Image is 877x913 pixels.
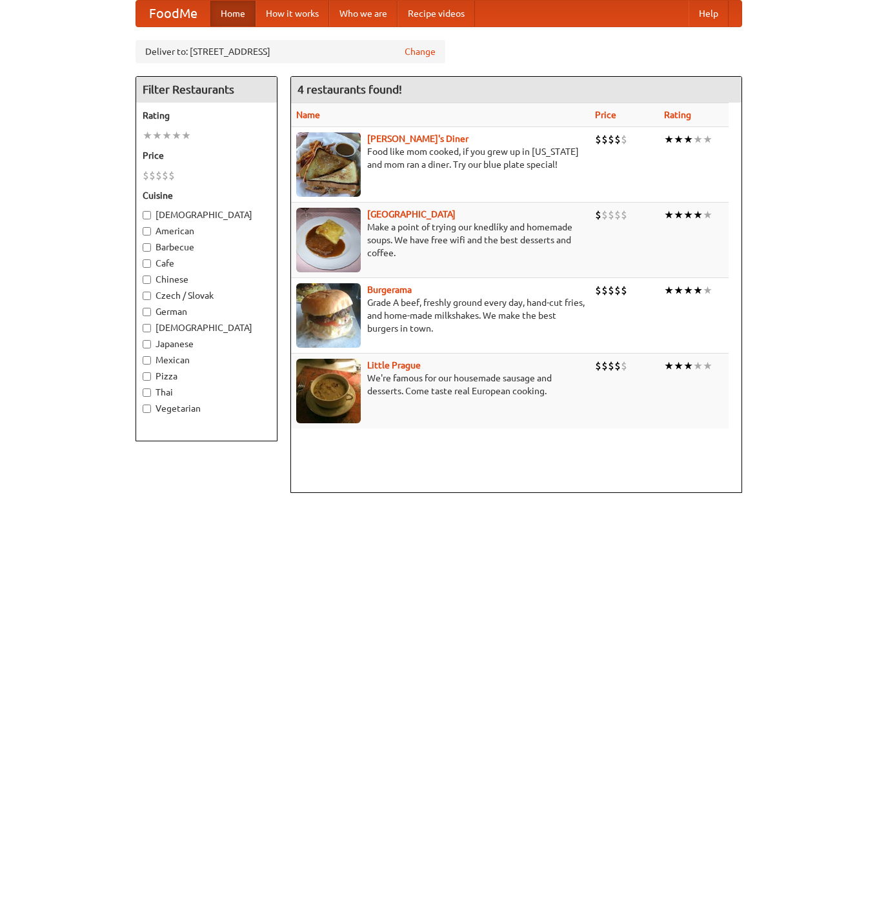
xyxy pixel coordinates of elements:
[601,132,608,146] li: $
[595,283,601,297] li: $
[143,109,270,122] h5: Rating
[143,324,151,332] input: [DEMOGRAPHIC_DATA]
[614,283,621,297] li: $
[674,283,683,297] li: ★
[143,189,270,202] h5: Cuisine
[143,386,270,399] label: Thai
[367,134,469,144] a: [PERSON_NAME]'s Diner
[143,405,151,413] input: Vegetarian
[143,340,151,348] input: Japanese
[143,211,151,219] input: [DEMOGRAPHIC_DATA]
[143,321,270,334] label: [DEMOGRAPHIC_DATA]
[683,132,693,146] li: ★
[143,308,151,316] input: German
[156,168,162,183] li: $
[143,241,270,254] label: Barbecue
[143,292,151,300] input: Czech / Slovak
[595,132,601,146] li: $
[664,359,674,373] li: ★
[143,227,151,236] input: American
[143,402,270,415] label: Vegetarian
[143,243,151,252] input: Barbecue
[143,289,270,302] label: Czech / Slovak
[143,388,151,397] input: Thai
[143,225,270,237] label: American
[608,132,614,146] li: $
[296,283,361,348] img: burgerama.jpg
[143,305,270,318] label: German
[664,110,691,120] a: Rating
[296,110,320,120] a: Name
[689,1,729,26] a: Help
[143,259,151,268] input: Cafe
[136,1,210,26] a: FoodMe
[683,359,693,373] li: ★
[608,359,614,373] li: $
[621,283,627,297] li: $
[601,359,608,373] li: $
[693,132,703,146] li: ★
[621,208,627,222] li: $
[210,1,256,26] a: Home
[143,372,151,381] input: Pizza
[608,283,614,297] li: $
[297,83,402,95] ng-pluralize: 4 restaurants found!
[296,145,585,171] p: Food like mom cooked, if you grew up in [US_STATE] and mom ran a diner. Try our blue plate special!
[614,132,621,146] li: $
[621,359,627,373] li: $
[693,283,703,297] li: ★
[664,208,674,222] li: ★
[296,372,585,397] p: We're famous for our housemade sausage and desserts. Come taste real European cooking.
[703,208,712,222] li: ★
[703,283,712,297] li: ★
[143,370,270,383] label: Pizza
[162,128,172,143] li: ★
[674,132,683,146] li: ★
[405,45,436,58] a: Change
[143,273,270,286] label: Chinese
[152,128,162,143] li: ★
[143,354,270,366] label: Mexican
[172,128,181,143] li: ★
[664,132,674,146] li: ★
[621,132,627,146] li: $
[143,149,270,162] h5: Price
[296,359,361,423] img: littleprague.jpg
[398,1,475,26] a: Recipe videos
[143,208,270,221] label: [DEMOGRAPHIC_DATA]
[367,360,421,370] a: Little Prague
[693,359,703,373] li: ★
[608,208,614,222] li: $
[595,110,616,120] a: Price
[143,257,270,270] label: Cafe
[683,283,693,297] li: ★
[595,208,601,222] li: $
[136,77,277,103] h4: Filter Restaurants
[595,359,601,373] li: $
[168,168,175,183] li: $
[143,356,151,365] input: Mexican
[664,283,674,297] li: ★
[693,208,703,222] li: ★
[162,168,168,183] li: $
[614,359,621,373] li: $
[149,168,156,183] li: $
[143,337,270,350] label: Japanese
[296,132,361,197] img: sallys.jpg
[601,208,608,222] li: $
[614,208,621,222] li: $
[367,209,456,219] a: [GEOGRAPHIC_DATA]
[296,221,585,259] p: Make a point of trying our knedlíky and homemade soups. We have free wifi and the best desserts a...
[136,40,445,63] div: Deliver to: [STREET_ADDRESS]
[181,128,191,143] li: ★
[674,359,683,373] li: ★
[703,132,712,146] li: ★
[329,1,398,26] a: Who we are
[367,285,412,295] a: Burgerama
[256,1,329,26] a: How it works
[683,208,693,222] li: ★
